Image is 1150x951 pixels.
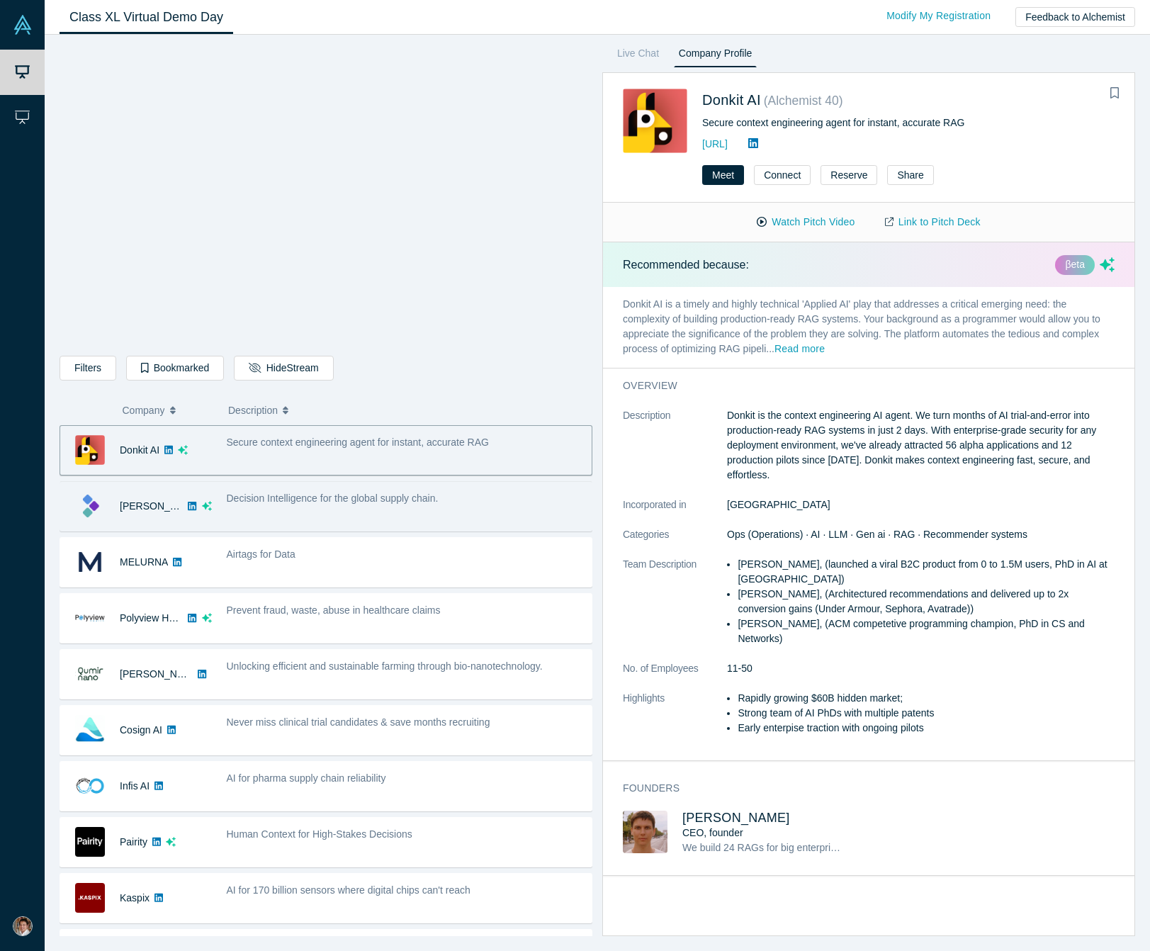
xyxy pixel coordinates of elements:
[623,811,667,853] img: Mikhail Baklanov's Profile Image
[13,15,33,35] img: Alchemist Vault Logo
[742,210,869,235] button: Watch Pitch Video
[202,613,212,623] svg: dsa ai sparkles
[75,715,105,745] img: Cosign AI's Logo
[178,445,188,455] svg: dsa ai sparkles
[1055,255,1095,275] div: βeta
[120,724,162,736] a: Cosign AI
[738,587,1115,617] li: [PERSON_NAME], (Architectured recommendations and delivered up to 2x conversion gains (Under Armo...
[738,691,1115,706] li: Rapidly growing $60B hidden market;
[120,836,147,848] a: Pairity
[1105,84,1124,103] button: Bookmark
[612,45,664,67] a: Live Chat
[227,772,386,784] span: AI for pharma supply chain reliability
[821,165,877,185] button: Reserve
[702,165,744,185] button: Meet
[228,395,582,425] button: Description
[75,491,105,521] img: Kimaru AI's Logo
[702,138,728,150] a: [URL]
[623,89,687,153] img: Donkit AI's Logo
[120,612,191,624] a: Polyview Health
[623,691,727,750] dt: Highlights
[202,501,212,511] svg: dsa ai sparkles
[166,837,176,847] svg: dsa ai sparkles
[75,435,105,465] img: Donkit AI's Logo
[75,771,105,801] img: Infis AI's Logo
[702,92,761,108] a: Donkit AI
[60,1,233,34] a: Class XL Virtual Demo Day
[227,604,441,616] span: Prevent fraud, waste, abuse in healthcare claims
[60,356,116,381] button: Filters
[1100,257,1115,272] svg: dsa ai sparkles
[774,342,825,358] button: Read more
[887,165,933,185] button: Share
[702,116,1115,130] div: Secure context engineering agent for instant, accurate RAG
[120,556,168,568] a: MELURNA
[738,706,1115,721] li: Strong team of AI PhDs with multiple patents
[120,500,201,512] a: [PERSON_NAME]
[75,547,105,577] img: MELURNA's Logo
[228,395,278,425] span: Description
[13,916,33,936] img: Mikihiro Yasuda's Account
[872,4,1005,28] a: Modify My Registration
[738,721,1115,736] li: Early enterpise traction with ongoing pilots
[682,811,790,825] a: [PERSON_NAME]
[738,617,1115,646] li: [PERSON_NAME], (ACM competetive programming champion, PhD in CS and Networks)
[623,497,727,527] dt: Incorporated in
[764,94,843,108] small: ( Alchemist 40 )
[870,210,996,235] a: Link to Pitch Deck
[227,660,543,672] span: Unlocking efficient and sustainable farming through bio-nanotechnology.
[123,395,214,425] button: Company
[75,883,105,913] img: Kaspix's Logo
[120,892,150,904] a: Kaspix
[234,356,333,381] button: HideStream
[227,493,439,504] span: Decision Intelligence for the global supply chain.
[674,45,757,67] a: Company Profile
[682,827,743,838] span: CEO, founder
[727,529,1027,540] span: Ops (Operations) · AI · LLM · Gen ai · RAG · Recommender systems
[227,548,295,560] span: Airtags for Data
[120,444,159,456] a: Donkit AI
[727,408,1115,483] p: Donkit is the context engineering AI agent. We turn months of AI trial-and-error into production-...
[227,884,470,896] span: AI for 170 billion sensors where digital chips can't reach
[227,828,412,840] span: Human Context for High-Stakes Decisions
[623,257,749,274] p: Recommended because:
[727,497,1115,512] dd: [GEOGRAPHIC_DATA]
[623,408,727,497] dt: Description
[623,527,727,557] dt: Categories
[126,356,224,381] button: Bookmarked
[75,659,105,689] img: Qumir Nano's Logo
[727,661,1115,676] dd: 11-50
[60,46,592,345] iframe: Alchemist Class XL Demo Day: Vault
[603,287,1134,368] p: Donkit AI is a timely and highly technical 'Applied AI' play that addresses a critical emerging n...
[120,780,150,792] a: Infis AI
[120,668,201,680] a: [PERSON_NAME]
[623,557,727,661] dt: Team Description
[754,165,811,185] button: Connect
[227,716,490,728] span: Never miss clinical trial candidates & save months recruiting
[623,661,727,691] dt: No. of Employees
[738,557,1115,587] li: [PERSON_NAME], (launched a viral B2C product from 0 to 1.5M users, PhD in AI at [GEOGRAPHIC_DATA])
[623,378,1095,393] h3: overview
[623,781,1095,796] h3: Founders
[1015,7,1135,27] button: Feedback to Alchemist
[123,395,165,425] span: Company
[75,603,105,633] img: Polyview Health's Logo
[75,827,105,857] img: Pairity's Logo
[227,437,489,448] span: Secure context engineering agent for instant, accurate RAG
